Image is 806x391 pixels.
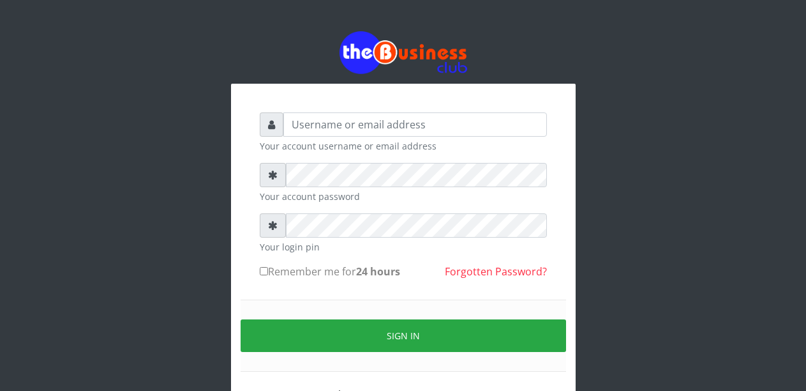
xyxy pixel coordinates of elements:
[241,319,566,352] button: Sign in
[283,112,547,137] input: Username or email address
[260,267,268,275] input: Remember me for24 hours
[260,264,400,279] label: Remember me for
[260,190,547,203] small: Your account password
[445,264,547,279] a: Forgotten Password?
[260,240,547,254] small: Your login pin
[356,264,400,279] b: 24 hours
[260,139,547,153] small: Your account username or email address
